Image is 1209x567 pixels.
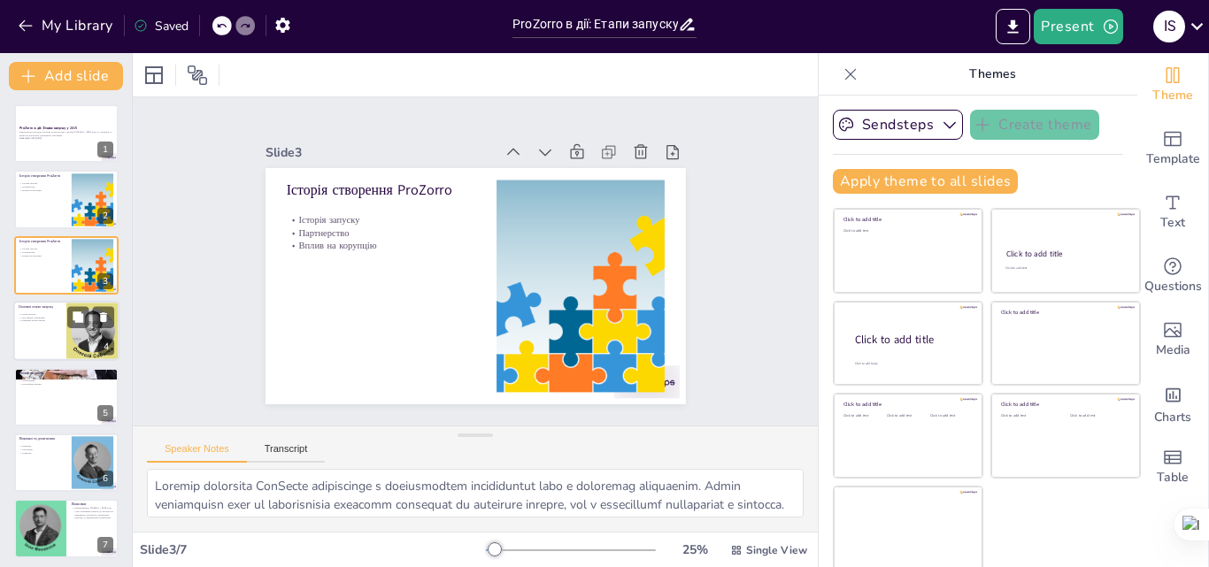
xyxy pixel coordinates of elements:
[13,11,120,40] button: My Library
[1157,468,1189,487] span: Table
[1144,277,1202,296] span: Questions
[1137,435,1208,499] div: Add a table
[674,541,716,558] div: 25 %
[286,240,475,253] p: Вплив на корупцію
[19,375,113,379] p: Прозорість
[247,443,326,463] button: Transcript
[19,126,77,130] strong: ProZorro в дії: Етапи запуску у 2015
[833,169,1018,194] button: Apply theme to all slides
[1070,414,1126,418] div: Click to add text
[19,250,66,254] p: Партнерство
[140,541,486,558] div: Slide 3 / 7
[1137,372,1208,435] div: Add charts and graphs
[1146,149,1200,169] span: Template
[14,368,119,426] div: https://cdn.sendsteps.com/images/logo/sendsteps_logo_white.pnghttps://cdn.sendsteps.com/images/lo...
[286,226,475,240] p: Партнерство
[843,229,970,234] div: Click to add text
[19,185,66,188] p: Партнерство
[19,382,113,386] p: Корупційні ризики
[19,137,113,141] p: Generated with [URL]
[147,469,804,517] textarea: Loremip dolorsita ConSecte adipiscinge s doeiusmodtem incididuntut labo e doloremag aliquaenim. A...
[98,340,114,356] div: 4
[1160,213,1185,233] span: Text
[1005,266,1123,271] div: Click to add text
[286,213,475,226] p: Історія запуску
[97,405,113,421] div: 5
[97,537,113,553] div: 7
[19,188,66,191] p: Вплив на корупцію
[97,273,113,289] div: 3
[72,507,113,520] p: Впровадження ProZorro у 2015 році стало важливим кроком до прозорості державних закупівель, зменш...
[93,307,114,328] button: Delete Slide
[843,216,970,223] div: Click to add title
[14,236,119,295] div: https://cdn.sendsteps.com/images/logo/sendsteps_logo_white.pnghttps://cdn.sendsteps.com/images/lo...
[72,502,113,508] p: Висновки
[19,239,66,244] p: Історія створення ProZorro
[1137,244,1208,308] div: Get real-time input from your audience
[1137,308,1208,372] div: Add images, graphics, shapes or video
[19,304,61,310] p: Основні етапи запуску
[1137,117,1208,180] div: Add ready made slides
[187,65,208,86] span: Position
[855,332,968,347] div: Click to add title
[67,307,89,328] button: Duplicate Slide
[746,543,807,557] span: Single View
[147,443,247,463] button: Speaker Notes
[843,401,970,408] div: Click to add title
[19,131,113,137] p: Презентація розглядає ключові етапи запуску системи ProZorro у 2015 році, їх значення та вплив на...
[1006,249,1124,259] div: Click to add title
[19,247,66,250] p: Історія запуску
[97,208,113,224] div: 2
[887,414,927,418] div: Click to add text
[14,433,119,492] div: https://cdn.sendsteps.com/images/logo/sendsteps_logo_white.pnghttps://cdn.sendsteps.com/images/lo...
[19,181,66,185] p: Історія запуску
[1153,11,1185,42] div: I S
[19,173,66,179] p: Історія створення ProZorro
[19,316,61,319] p: Тестування платформи
[19,371,113,376] p: Вплив на ринок
[843,414,883,418] div: Click to add text
[19,379,113,382] p: Конкуренція
[1137,53,1208,117] div: Change the overall theme
[19,445,66,448] p: Виклики
[266,144,495,161] div: Slide 3
[865,53,1120,96] p: Themes
[19,312,61,316] p: Етапи запуску
[996,9,1030,44] button: Export to PowerPoint
[1001,309,1128,316] div: Click to add title
[1154,408,1191,427] span: Charts
[19,448,66,451] p: Інтеграція
[970,110,1099,140] button: Create theme
[9,62,123,90] button: Add slide
[512,11,678,37] input: Insert title
[97,142,113,157] div: 1
[14,104,119,163] div: https://cdn.sendsteps.com/images/logo/sendsteps_logo_white.pnghttps://cdn.sendsteps.com/images/lo...
[930,414,970,418] div: Click to add text
[140,61,168,89] div: Layout
[1156,341,1190,360] span: Media
[19,319,61,323] p: Навчання користувачів
[1001,401,1128,408] div: Click to add title
[134,18,189,34] div: Saved
[1001,414,1057,418] div: Click to add text
[19,451,66,455] p: Розвиток
[13,301,119,361] div: https://cdn.sendsteps.com/images/logo/sendsteps_logo_white.pnghttps://cdn.sendsteps.com/images/lo...
[1153,9,1185,44] button: I S
[833,110,963,140] button: Sendsteps
[286,180,475,199] p: Історія створення ProZorro
[14,170,119,228] div: https://cdn.sendsteps.com/images/logo/sendsteps_logo_white.pnghttps://cdn.sendsteps.com/images/lo...
[19,436,66,441] p: Виклики та досягнення
[855,361,966,365] div: Click to add body
[1034,9,1122,44] button: Present
[19,254,66,257] p: Вплив на корупцію
[97,471,113,487] div: 6
[1137,180,1208,244] div: Add text boxes
[1152,86,1193,105] span: Theme
[14,499,119,557] div: 7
